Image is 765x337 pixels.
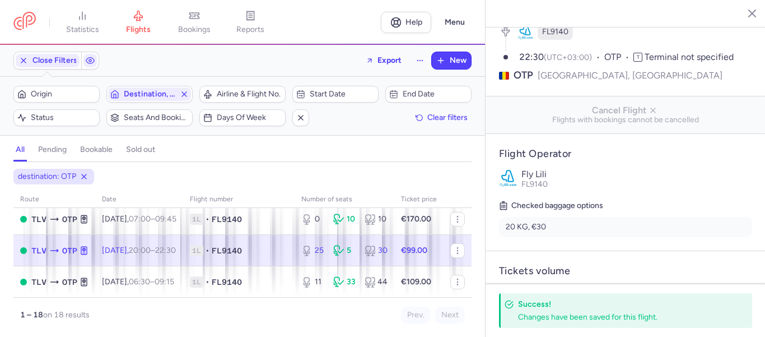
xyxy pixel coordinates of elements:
[499,265,752,278] h4: Tickets volume
[43,310,90,320] span: on 18 results
[166,10,222,35] a: bookings
[106,86,193,103] button: Destination, OTP
[405,18,422,26] span: Help
[155,246,176,255] time: 22:30
[129,214,151,224] time: 07:00
[95,191,183,208] th: date
[14,52,81,69] button: Close Filters
[16,145,25,155] h4: all
[521,179,548,189] span: FL9140
[38,145,67,155] h4: pending
[13,109,100,126] button: Status
[13,86,100,103] button: Origin
[102,277,174,287] span: [DATE],
[222,10,278,35] a: reports
[31,213,46,225] span: TLV
[129,214,176,224] span: –
[435,307,465,324] button: Next
[217,90,282,99] span: Airline & Flight No.
[295,191,394,208] th: number of seats
[31,244,46,257] span: TLV
[206,245,209,256] span: •
[206,214,209,225] span: •
[212,276,242,288] span: FL9140
[301,276,324,288] div: 11
[412,109,472,126] button: Clear filters
[80,145,113,155] h4: bookable
[212,214,242,225] span: FL9140
[604,51,633,64] span: OTP
[438,12,472,33] button: Menu
[110,10,166,35] a: flights
[31,90,96,99] span: Origin
[495,105,757,116] span: Cancel Flight
[199,109,286,126] button: Days of week
[106,109,193,126] button: Seats and bookings
[499,147,752,160] h4: Flight Operator
[499,199,752,213] h5: Checked baggage options
[521,169,752,179] p: Fly Lili
[333,245,356,256] div: 5
[401,246,427,255] strong: €99.00
[514,68,533,82] span: OTP
[62,213,77,225] span: OTP
[124,113,189,122] span: Seats and bookings
[427,113,468,122] span: Clear filters
[519,52,544,62] time: 22:30
[301,245,324,256] div: 25
[190,214,203,225] span: 1L
[633,53,642,62] span: T
[333,214,356,225] div: 10
[517,24,533,40] figure: FL airline logo
[365,214,388,225] div: 10
[310,90,375,99] span: Start date
[20,310,43,320] strong: 1 – 18
[155,214,176,224] time: 09:45
[381,12,431,33] a: Help
[542,26,568,38] span: FL9140
[31,113,96,122] span: Status
[450,56,467,65] span: New
[62,276,77,288] span: Henri Coanda International, Bucharest, Romania
[178,25,211,35] span: bookings
[13,12,36,33] a: CitizenPlane red outlined logo
[62,244,77,257] span: OTP
[365,245,388,256] div: 30
[236,25,264,35] span: reports
[377,56,402,64] span: Export
[365,276,388,288] div: 44
[32,56,77,65] span: Close Filters
[518,312,727,322] div: Changes have been saved for this flight.
[358,52,409,70] button: Export
[183,191,295,208] th: Flight number
[13,191,95,208] th: route
[18,171,76,182] span: destination: OTP
[401,277,431,287] strong: €109.00
[124,90,175,99] span: Destination, OTP
[190,245,203,256] span: 1L
[333,276,356,288] div: 33
[129,246,151,255] time: 20:00
[54,10,110,35] a: statistics
[126,25,151,35] span: flights
[495,116,757,124] span: Flights with bookings cannot be cancelled
[129,277,174,287] span: –
[499,217,752,237] li: 20 KG, €30
[129,246,176,255] span: –
[403,90,468,99] span: End date
[126,145,155,155] h4: sold out
[401,307,431,324] button: Prev.
[432,52,471,69] button: New
[102,246,176,255] span: [DATE],
[538,68,722,82] span: [GEOGRAPHIC_DATA], [GEOGRAPHIC_DATA]
[155,277,174,287] time: 09:15
[217,113,282,122] span: Days of week
[292,86,379,103] button: Start date
[301,214,324,225] div: 0
[212,245,242,256] span: FL9140
[31,276,46,288] span: Ben Gurion International, Tel Aviv, Israel
[129,277,150,287] time: 06:30
[190,276,203,288] span: 1L
[401,214,431,224] strong: €170.00
[499,169,517,187] img: Fly Lili logo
